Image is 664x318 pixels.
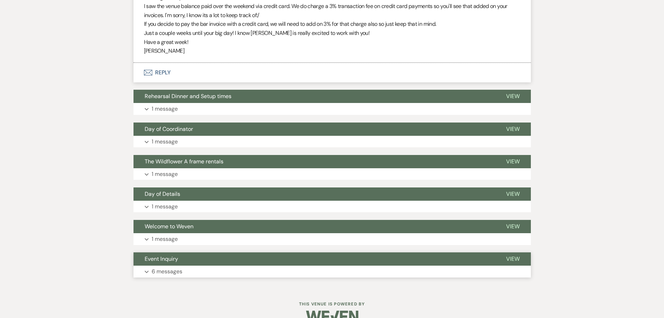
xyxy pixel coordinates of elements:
button: The Wildflower A frame rentals [133,155,495,168]
button: View [495,187,531,201]
span: View [506,125,520,133]
button: View [495,220,531,233]
button: Day of Coordinator [133,123,495,136]
button: View [495,252,531,266]
button: Reply [133,63,531,82]
button: Day of Details [133,187,495,201]
button: Event Inquiry [133,252,495,266]
span: Day of Coordinator [145,125,193,133]
button: 1 message [133,201,531,213]
button: 1 message [133,136,531,148]
span: View [506,255,520,262]
p: [PERSON_NAME] [144,46,520,56]
span: View [506,93,520,100]
span: View [506,158,520,165]
button: Rehearsal Dinner and Setup times [133,90,495,103]
p: If you decide to pay the bar invoice with a credit card, we will need to add on 3% for that charg... [144,20,520,29]
button: View [495,90,531,103]
p: 1 message [152,104,178,113]
p: Have a great week! [144,38,520,47]
span: Rehearsal Dinner and Setup times [145,93,231,100]
button: View [495,155,531,168]
p: 6 messages [152,267,182,276]
span: Welcome to Weven [145,223,193,230]
p: 1 message [152,137,178,146]
button: 6 messages [133,266,531,278]
button: 1 message [133,168,531,180]
p: I saw the venue balance paid over the weekend via credit card. We do charge a 3% transaction fee ... [144,2,520,20]
span: Event Inquiry [145,255,178,262]
p: 1 message [152,202,178,211]
button: 1 message [133,103,531,115]
span: The Wildflower A frame rentals [145,158,223,165]
button: View [495,123,531,136]
button: Welcome to Weven [133,220,495,233]
span: Day of Details [145,190,180,198]
p: Just a couple weeks until your big day! I know [PERSON_NAME] is really excited to work with you! [144,29,520,38]
p: 1 message [152,235,178,244]
button: 1 message [133,233,531,245]
span: View [506,190,520,198]
span: View [506,223,520,230]
p: 1 message [152,170,178,179]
